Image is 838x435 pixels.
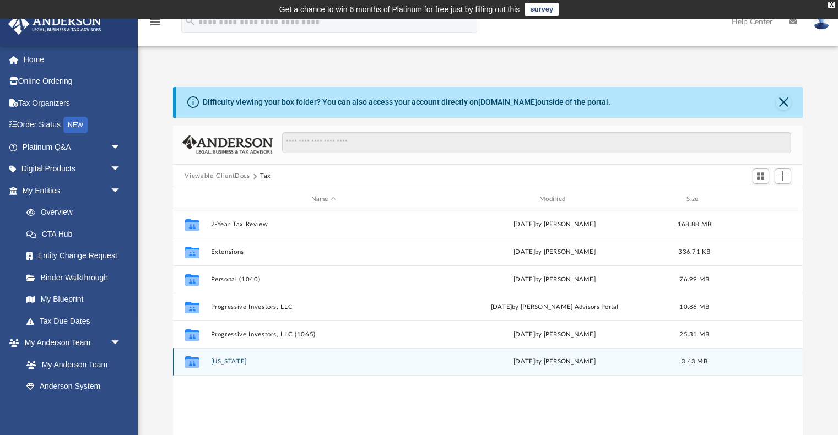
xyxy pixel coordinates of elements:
[15,354,127,376] a: My Anderson Team
[15,289,132,311] a: My Blueprint
[210,248,436,255] button: Extensions
[8,70,138,93] a: Online Ordering
[672,194,716,204] div: Size
[279,3,520,16] div: Get a chance to win 6 months of Platinum for free just by filling out this
[210,221,436,228] button: 2-Year Tax Review
[210,358,436,366] button: [US_STATE]
[15,267,138,289] a: Binder Walkthrough
[678,249,710,255] span: 336.71 KB
[8,114,138,137] a: Order StatusNEW
[203,96,610,108] div: Difficulty viewing your box folder? You can also access your account directly on outside of the p...
[525,3,559,16] a: survey
[177,194,205,204] div: id
[441,275,667,285] div: [DATE] by [PERSON_NAME]
[679,276,709,282] span: 76.99 MB
[184,15,196,27] i: search
[677,221,711,227] span: 168.88 MB
[185,171,250,181] button: Viewable-ClientDocs
[753,168,769,184] button: Switch to Grid View
[210,276,436,283] button: Personal (1040)
[478,97,537,106] a: [DOMAIN_NAME]
[775,168,791,184] button: Add
[149,21,162,29] a: menu
[441,357,667,367] div: [DATE] by [PERSON_NAME]
[679,331,709,338] span: 25.31 MB
[8,158,138,180] a: Digital Productsarrow_drop_down
[210,303,436,311] button: Progressive Investors, LLC
[776,95,791,110] button: Close
[282,132,791,153] input: Search files and folders
[721,194,798,204] div: id
[15,245,138,267] a: Entity Change Request
[149,15,162,29] i: menu
[210,194,436,204] div: Name
[110,158,132,181] span: arrow_drop_down
[682,359,707,365] span: 3.43 MB
[441,302,667,312] div: [DATE] by [PERSON_NAME] Advisors Portal
[210,331,436,338] button: Progressive Investors, LLC (1065)
[441,220,667,230] div: [DATE] by [PERSON_NAME]
[15,202,138,224] a: Overview
[441,194,668,204] div: Modified
[110,180,132,202] span: arrow_drop_down
[15,223,138,245] a: CTA Hub
[441,330,667,340] div: [DATE] by [PERSON_NAME]
[110,136,132,159] span: arrow_drop_down
[15,376,132,398] a: Anderson System
[8,332,132,354] a: My Anderson Teamarrow_drop_down
[15,397,132,419] a: Client Referrals
[679,304,709,310] span: 10.86 MB
[15,310,138,332] a: Tax Due Dates
[260,171,271,181] button: Tax
[63,117,88,133] div: NEW
[8,180,138,202] a: My Entitiesarrow_drop_down
[5,13,105,35] img: Anderson Advisors Platinum Portal
[8,48,138,70] a: Home
[110,332,132,355] span: arrow_drop_down
[441,247,667,257] div: [DATE] by [PERSON_NAME]
[828,2,835,8] div: close
[8,136,138,158] a: Platinum Q&Aarrow_drop_down
[8,92,138,114] a: Tax Organizers
[813,14,830,30] img: User Pic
